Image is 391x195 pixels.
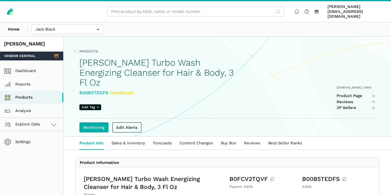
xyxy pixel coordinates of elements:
div: B0FCV2TQVF [229,175,298,183]
a: Home [4,24,24,34]
span: Vendor Central [4,53,35,58]
a: Products [74,49,98,54]
input: Find product by ASIN, name, or model number [107,7,284,17]
a: Reviews [240,137,264,150]
div: B00B5TEDFS [79,89,238,96]
div: Parent ASIN [229,184,298,189]
h1: [PERSON_NAME] Turbo Wash Energizing Cleanser for Hair & Body, 3 Fl Oz [79,58,238,88]
a: Product Page [337,93,375,98]
span: [PERSON_NAME][EMAIL_ADDRESS][DOMAIN_NAME] [327,4,381,19]
a: Reviews [337,99,375,104]
a: 3P Sellers [337,105,375,110]
div: [PERSON_NAME] [4,41,59,48]
a: Best Seller Ranks [264,137,306,150]
a: Sales & Inventory [108,137,149,150]
a: Product Info [75,137,108,150]
div: [PERSON_NAME] Turbo Wash Energizing Cleanser for Hair & Body, 3 Fl Oz [84,175,225,191]
a: Content Changes [176,137,217,150]
div: [DOMAIN_NAME] Links [337,85,375,89]
div: B00B5TEDFS [302,175,371,183]
span: Add Tag [79,104,101,110]
span: + [97,105,99,110]
input: Jack Black [31,24,103,34]
a: Edit Alerts [112,122,141,132]
a: Forecasts [149,137,176,150]
a: [PERSON_NAME][EMAIL_ADDRESS][DOMAIN_NAME] [326,3,387,20]
span: Monitored [110,90,133,96]
span: Products [79,49,98,54]
span: Explore Data [6,121,40,128]
div: ASIN [302,184,371,189]
a: Buy Box [217,137,240,150]
div: Product Information [80,160,119,165]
